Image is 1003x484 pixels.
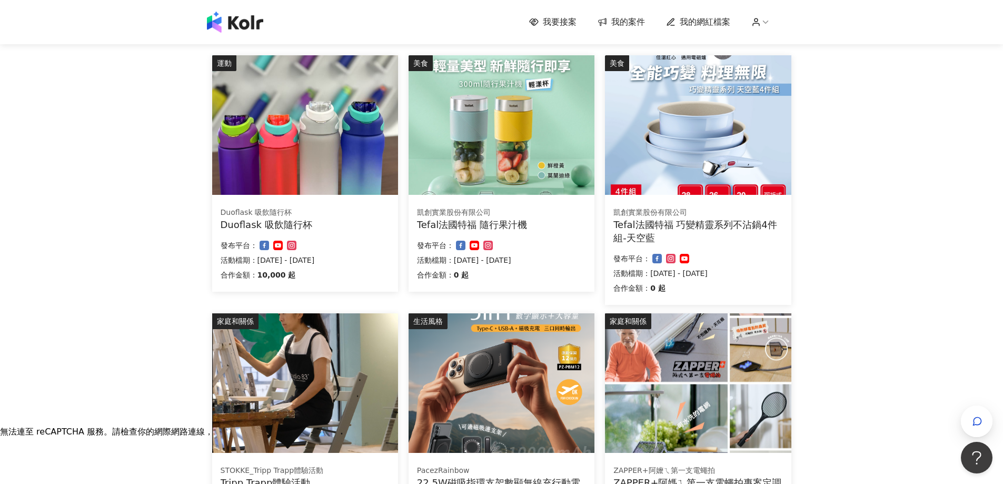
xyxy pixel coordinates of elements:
p: 活動檔期：[DATE] - [DATE] [613,267,782,280]
div: Tefal法國特福 巧變精靈系列不沾鍋4件組-天空藍 [613,218,782,244]
img: 22.5W磁吸指環支架數顯無線充行動電源 [409,313,594,453]
div: 家庭和關係 [605,313,651,329]
img: Duoflask 吸飲隨行杯 [212,55,398,195]
iframe: Help Scout Beacon - Open [961,442,992,473]
p: 合作金額： [417,269,454,281]
p: 合作金額： [221,269,257,281]
div: PacezRainbow [417,466,586,476]
p: 0 起 [454,269,469,281]
div: 凱創實業股份有限公司 [417,208,586,218]
div: Duoflask 吸飲隨行杯 [221,208,390,218]
div: STOKKE_Tripp Trapp體驗活動 [221,466,390,476]
div: 凱創實業股份有限公司 [613,208,782,218]
p: 發布平台： [417,239,454,252]
a: 我的網紅檔案 [666,16,730,28]
span: 我要接案 [543,16,577,28]
p: 合作金額： [613,282,650,294]
div: 運動 [212,55,236,71]
div: Duoflask 吸飲隨行杯 [221,218,390,231]
p: 發布平台： [221,239,257,252]
div: ZAPPER+阿嬤ㄟ第一支電蠅拍 [613,466,782,476]
div: 美食 [605,55,629,71]
img: Tefal法國特福 巧變精靈系列不沾鍋4件組 開團 [605,55,791,195]
p: 活動檔期：[DATE] - [DATE] [221,254,390,266]
img: 坐上tripp trapp、體驗專注繪畫創作 [212,313,398,453]
div: 家庭和關係 [212,313,259,329]
div: Tefal法國特福 隨行果汁機 [417,218,586,231]
img: logo [207,12,263,33]
div: 美食 [409,55,433,71]
a: 我要接案 [529,16,577,28]
span: 我的網紅檔案 [680,16,730,28]
p: 活動檔期：[DATE] - [DATE] [417,254,586,266]
span: 我的案件 [611,16,645,28]
img: Tefal法國特福 隨行果汁機開團 [409,55,594,195]
div: 生活風格 [409,313,448,329]
p: 發布平台： [613,252,650,265]
img: ZAPPER+阿媽ㄟ第一支電蠅拍專案定調 [605,313,791,453]
a: 我的案件 [598,16,645,28]
p: 10,000 起 [257,269,296,281]
p: 0 起 [650,282,666,294]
